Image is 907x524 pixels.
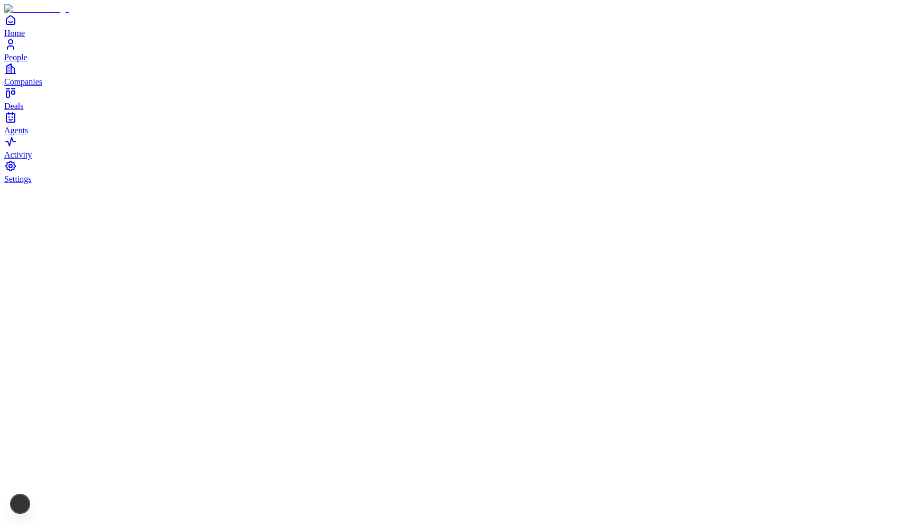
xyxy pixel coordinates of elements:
a: People [4,38,903,62]
span: Home [4,29,25,38]
a: Companies [4,62,903,86]
span: Agents [4,126,28,135]
img: Item Brain Logo [4,4,69,14]
span: Deals [4,102,23,111]
a: Activity [4,135,903,159]
span: Settings [4,174,32,183]
a: Deals [4,87,903,111]
span: Activity [4,150,32,159]
span: Companies [4,77,42,86]
a: Agents [4,111,903,135]
a: Settings [4,160,903,183]
span: People [4,53,27,62]
a: Home [4,14,903,38]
